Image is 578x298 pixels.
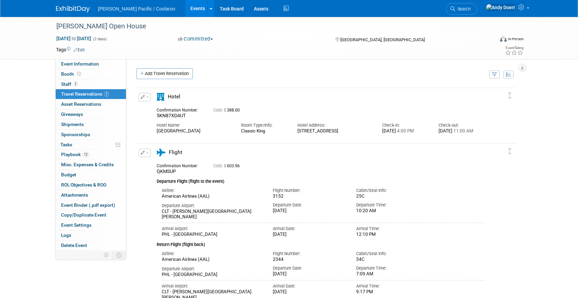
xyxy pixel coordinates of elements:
a: Event Information [56,59,126,69]
div: [DATE] [273,271,346,277]
div: Confirmation Number: [157,106,203,113]
span: Logs [61,232,71,238]
a: Giveaways [56,109,126,119]
div: Event Rating [505,46,523,50]
div: In-Person [508,36,524,42]
div: Arrival Time: [356,283,429,289]
div: Cabin/Seat Info: [356,188,429,194]
span: Event Settings [61,222,91,228]
span: Shipments [61,122,84,127]
span: [PERSON_NAME] Pacific / Coolaroo [98,6,175,11]
div: Departure Airport: [162,203,263,209]
span: 4:00 PM [396,128,414,133]
span: Hotel [168,94,180,100]
a: Delete Event [56,241,126,250]
div: Airline: [162,251,263,257]
div: Hotel Address: [297,122,372,128]
i: Filter by Traveler [492,73,497,77]
button: Committed [176,35,216,43]
div: [DATE] [439,128,485,134]
span: Booth not reserved yet [76,71,82,76]
span: Cost: $ [213,164,227,168]
div: 2344 [273,257,346,263]
a: Event Settings [56,220,126,230]
a: Asset Reservations [56,99,126,109]
div: Flight Number: [273,251,346,257]
span: Budget [61,172,76,177]
a: Event Binder (.pdf export) [56,200,126,210]
div: 9:17 PM [356,289,429,295]
td: Tags [56,46,85,53]
a: Booth [56,69,126,79]
span: Giveaways [61,111,83,117]
a: Logs [56,230,126,240]
div: Departure Date: [273,202,346,208]
i: Click and drag to move item [508,148,511,155]
div: Departure Time: [356,265,429,271]
div: Arrival Airport: [162,226,263,232]
span: (2 days) [93,37,107,41]
div: 25C [356,194,429,199]
div: 10:20 AM [356,208,429,214]
div: [GEOGRAPHIC_DATA] [157,128,231,134]
div: [DATE] [273,232,346,238]
span: ROI, Objectives & ROO [61,182,106,188]
span: QKMSUP [157,169,176,174]
span: Travel Reservations [61,91,109,97]
i: Hotel [157,93,164,101]
a: Budget [56,170,126,180]
span: to [71,36,77,41]
td: Toggle Event Tabs [112,251,126,259]
span: 11:00 AM [452,128,473,133]
div: Departure Flight (flight to the event) [157,175,485,185]
span: Search [455,6,471,11]
span: [DATE] [DATE] [56,35,91,42]
span: Copy/Duplicate Event [61,212,106,218]
div: [PERSON_NAME] Open House [54,20,484,32]
div: Departure Date: [273,265,346,271]
div: Departure Time: [356,202,429,208]
img: ExhibitDay [56,6,90,13]
a: Shipments [56,120,126,129]
div: Confirmation Number: [157,162,203,169]
span: 12 [82,152,89,157]
div: American Airlines (AAL) [162,194,263,199]
div: Arrival Date: [273,283,346,289]
div: Arrival Time: [356,226,429,232]
div: CLT - [PERSON_NAME][GEOGRAPHIC_DATA][PERSON_NAME] [162,209,263,220]
div: 3152 [273,194,346,199]
div: Departure Airport: [162,266,263,272]
a: Search [446,3,477,15]
div: Airline: [162,188,263,194]
span: 388.00 [213,108,242,113]
div: [DATE] [273,289,346,295]
div: Cabin/Seat Info: [356,251,429,257]
a: ROI, Objectives & ROO [56,180,126,190]
span: Attachments [61,192,88,198]
div: Hotel Name: [157,122,231,128]
div: 7:09 AM [356,271,429,277]
div: Room Type/Info: [241,122,287,128]
div: [DATE] [382,128,428,134]
a: Add Travel Reservation [136,68,193,79]
div: 12:10 PM [356,232,429,238]
a: Edit [74,48,85,52]
span: 603.96 [213,164,242,168]
a: Copy/Duplicate Event [56,210,126,220]
span: 2 [73,81,78,86]
span: Tasks [60,142,72,147]
i: Click and drag to move item [508,92,511,99]
div: Event Format [454,35,524,45]
img: Format-Inperson.png [500,36,507,42]
span: Sponsorships [61,132,90,137]
span: Asset Reservations [61,101,101,107]
span: Cost: $ [213,108,227,113]
i: Flight [157,149,165,156]
img: Andy Doerr [486,4,516,11]
div: [DATE] [273,208,346,214]
a: Tasks [56,140,126,150]
div: Check-out: [439,122,485,128]
div: PHL - [GEOGRAPHIC_DATA] [162,232,263,238]
a: Sponsorships [56,130,126,140]
div: American Airlines (AAL) [162,257,263,263]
